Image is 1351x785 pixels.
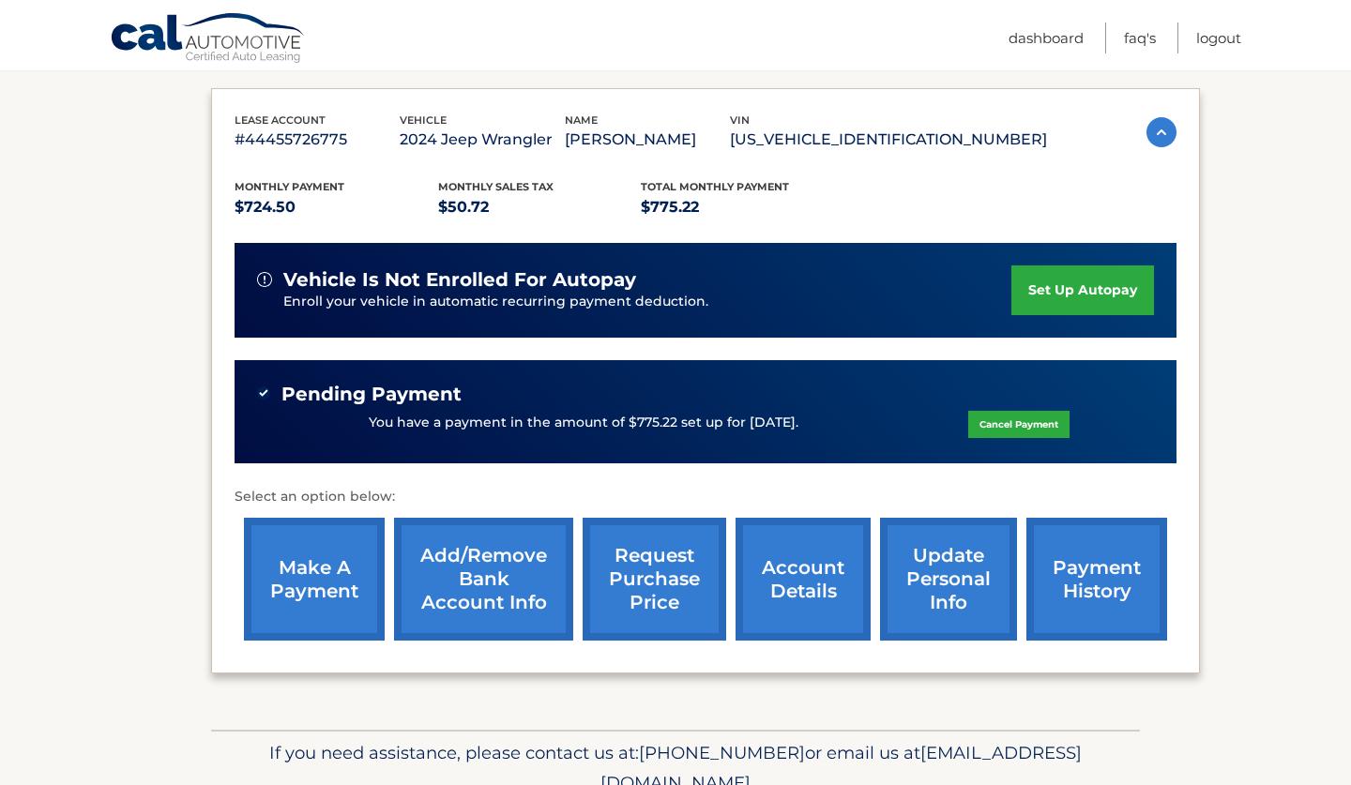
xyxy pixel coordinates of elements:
a: make a payment [244,518,385,641]
span: lease account [235,113,326,127]
a: request purchase price [583,518,726,641]
p: [US_VEHICLE_IDENTIFICATION_NUMBER] [730,127,1047,153]
img: accordion-active.svg [1146,117,1176,147]
a: set up autopay [1011,265,1154,315]
span: name [565,113,598,127]
span: Pending Payment [281,383,462,406]
img: alert-white.svg [257,272,272,287]
a: Add/Remove bank account info [394,518,573,641]
a: payment history [1026,518,1167,641]
a: Cancel Payment [968,411,1070,438]
span: [PHONE_NUMBER] [639,742,805,763]
p: #44455726775 [235,127,400,153]
p: Select an option below: [235,486,1176,508]
p: 2024 Jeep Wrangler [400,127,565,153]
a: FAQ's [1124,23,1156,53]
p: $724.50 [235,194,438,220]
p: $775.22 [641,194,844,220]
p: [PERSON_NAME] [565,127,730,153]
img: check-green.svg [257,386,270,400]
span: vehicle is not enrolled for autopay [283,268,636,292]
a: update personal info [880,518,1017,641]
span: Monthly Payment [235,180,344,193]
span: vehicle [400,113,447,127]
span: Total Monthly Payment [641,180,789,193]
a: Cal Automotive [110,12,307,67]
a: Logout [1196,23,1241,53]
p: Enroll your vehicle in automatic recurring payment deduction. [283,292,1011,312]
span: vin [730,113,750,127]
p: You have a payment in the amount of $775.22 set up for [DATE]. [369,413,798,433]
span: Monthly sales Tax [438,180,554,193]
a: account details [736,518,871,641]
p: $50.72 [438,194,642,220]
a: Dashboard [1009,23,1084,53]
